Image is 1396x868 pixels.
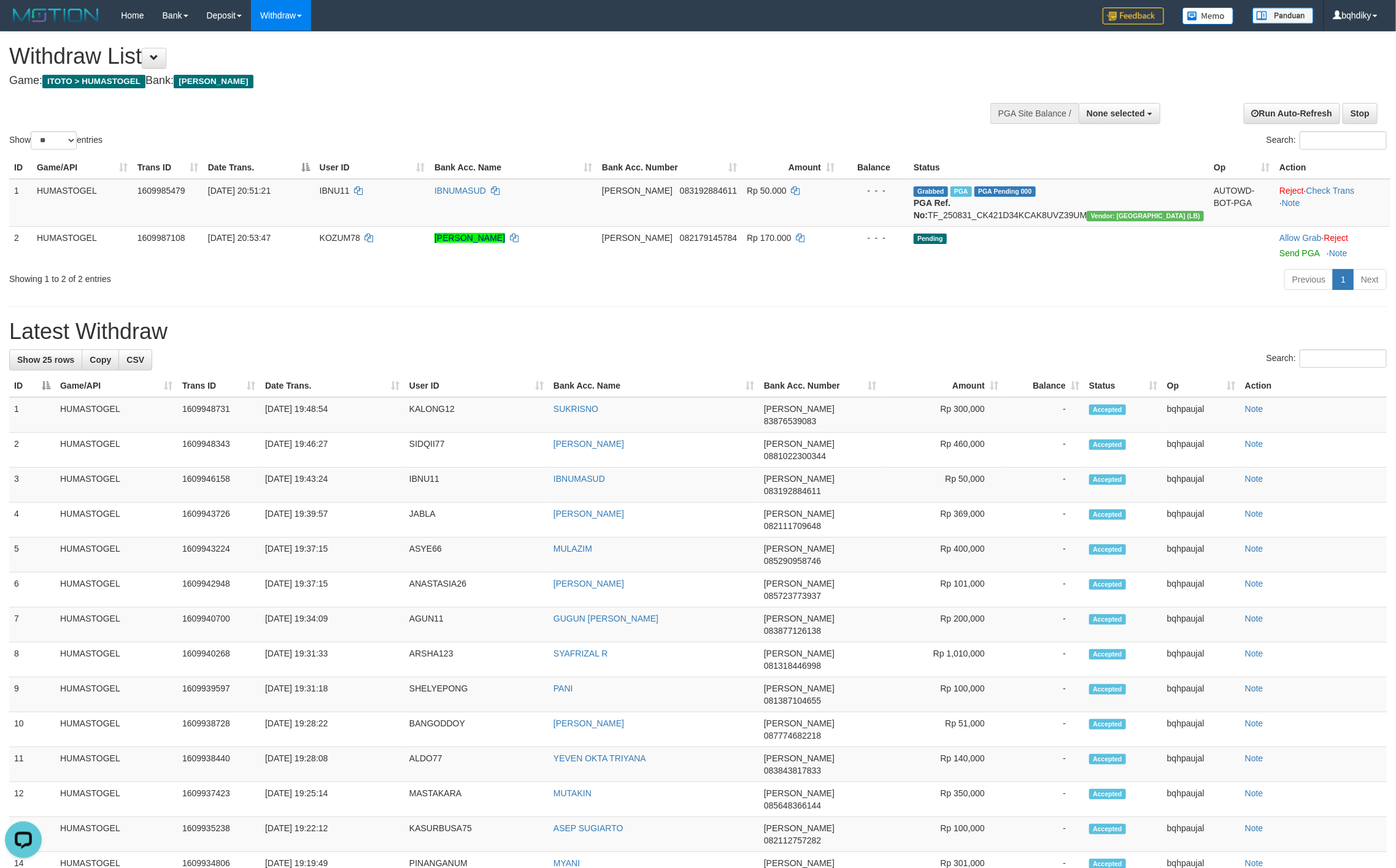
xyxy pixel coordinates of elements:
span: 1609985479 [137,186,185,196]
a: Note [1245,579,1263,588]
th: Trans ID: activate to sort column ascending [133,156,203,179]
a: Note [1245,858,1263,868]
th: Action [1240,375,1387,397]
th: Bank Acc. Number: activate to sort column ascending [597,156,742,179]
span: [PERSON_NAME] [764,544,835,554]
td: Rp 300,000 [881,397,1003,433]
span: Accepted [1089,754,1126,764]
span: [DATE] 20:51:21 [208,186,271,196]
td: bqhpaujal [1162,433,1240,468]
span: Accepted [1089,649,1126,660]
span: [PERSON_NAME] [174,75,253,88]
a: PANI [553,683,573,693]
span: [PERSON_NAME] [764,439,835,449]
span: Accepted [1089,579,1126,590]
td: 3 [9,468,55,503]
td: [DATE] 19:28:22 [260,712,404,747]
a: Check Trans [1306,186,1355,196]
button: None selected [1079,103,1160,124]
td: - [1003,642,1084,677]
td: Rp 1,010,000 [881,642,1003,677]
td: Rp 100,000 [881,817,1003,852]
td: bqhpaujal [1162,573,1240,607]
a: Note [1245,753,1263,763]
td: HUMASTOGEL [32,226,133,264]
a: Note [1245,439,1263,449]
a: Reject [1324,233,1349,243]
td: - [1003,397,1084,433]
td: bqhpaujal [1162,503,1240,538]
td: HUMASTOGEL [55,747,177,782]
span: [PERSON_NAME] [602,233,673,243]
td: 1609942948 [177,573,260,607]
td: 1609937423 [177,782,260,817]
a: MUTAKIN [553,788,592,798]
div: Showing 1 to 2 of 2 entries [9,268,573,285]
td: 1609946158 [177,468,260,503]
th: ID: activate to sort column descending [9,375,55,397]
th: Game/API: activate to sort column ascending [32,156,133,179]
a: IBNUMASUD [434,186,486,196]
span: Copy 083192884611 to clipboard [680,186,737,196]
td: bqhpaujal [1162,817,1240,852]
span: Copy 083843817833 to clipboard [764,766,821,775]
a: Send PGA [1279,248,1319,258]
td: Rp 369,000 [881,503,1003,538]
td: HUMASTOGEL [55,642,177,677]
span: [PERSON_NAME] [764,509,835,519]
span: Copy 083877126138 to clipboard [764,626,821,636]
td: - [1003,573,1084,607]
img: panduan.png [1252,7,1314,24]
span: Show 25 rows [17,355,74,365]
th: Amount: activate to sort column ascending [881,375,1003,397]
th: User ID: activate to sort column ascending [404,375,549,397]
span: Grabbed [914,186,948,197]
td: - [1003,433,1084,468]
label: Search: [1267,349,1387,368]
a: Note [1245,788,1263,798]
span: Accepted [1089,614,1126,625]
td: 1609939597 [177,677,260,712]
span: [PERSON_NAME] [764,858,835,868]
td: 1609940268 [177,642,260,677]
span: Copy 0881022300344 to clipboard [764,451,826,461]
td: · [1275,226,1390,264]
a: Next [1353,269,1387,290]
td: 1609938728 [177,712,260,747]
td: bqhpaujal [1162,747,1240,782]
a: Note [1245,683,1263,693]
span: CSV [126,355,144,365]
td: - [1003,503,1084,538]
td: Rp 101,000 [881,573,1003,607]
td: AGUN11 [404,607,549,642]
a: Note [1282,198,1300,208]
span: Copy 081318446998 to clipboard [764,661,821,671]
td: - [1003,607,1084,642]
td: 1 [9,179,32,227]
td: 1609940700 [177,607,260,642]
td: - [1003,712,1084,747]
a: SUKRISNO [553,404,598,414]
td: bqhpaujal [1162,607,1240,642]
td: bqhpaujal [1162,538,1240,573]
td: 1609943726 [177,503,260,538]
td: Rp 140,000 [881,747,1003,782]
span: Rp 50.000 [747,186,787,196]
span: Rp 170.000 [747,233,791,243]
th: Trans ID: activate to sort column ascending [177,375,260,397]
a: Note [1245,509,1263,519]
td: Rp 50,000 [881,468,1003,503]
td: HUMASTOGEL [55,817,177,852]
td: [DATE] 19:37:15 [260,538,404,573]
h4: Game: Bank: [9,75,919,87]
td: 1609935238 [177,817,260,852]
td: - [1003,817,1084,852]
b: PGA Ref. No: [914,198,951,220]
th: Status: activate to sort column ascending [1084,375,1162,397]
span: Copy 085648366144 to clipboard [764,801,821,810]
td: HUMASTOGEL [55,538,177,573]
td: 1609943224 [177,538,260,573]
td: Rp 200,000 [881,607,1003,642]
input: Search: [1300,349,1387,368]
span: Copy [90,355,111,365]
